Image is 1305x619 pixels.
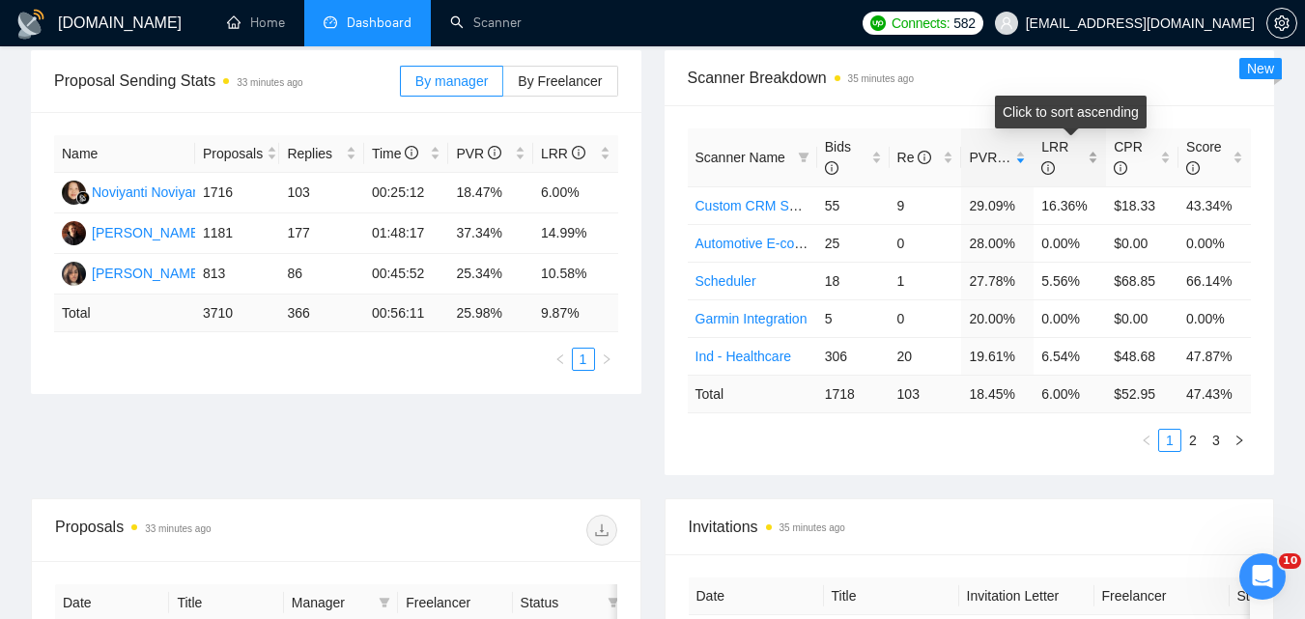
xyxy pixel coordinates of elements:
span: Scanner Breakdown [688,66,1252,90]
td: 37.34% [448,213,533,254]
li: Previous Page [549,348,572,371]
td: $0.00 [1106,224,1178,262]
span: info-circle [1041,161,1055,175]
td: 29.09% [961,186,1034,224]
td: 5.56% [1034,262,1106,299]
img: AS [62,221,86,245]
th: Invitation Letter [959,577,1094,615]
td: 47.87% [1178,337,1251,375]
td: 18 [817,262,890,299]
td: 47.43 % [1178,375,1251,412]
th: Title [824,577,959,615]
span: filter [604,588,623,617]
span: filter [608,597,619,608]
button: right [1228,429,1251,452]
td: 1718 [817,375,890,412]
span: Re [897,150,932,165]
td: 1716 [195,173,280,213]
a: KA[PERSON_NAME] [62,265,203,280]
span: LRR [1041,139,1068,176]
img: logo [15,9,46,40]
span: PVR [456,146,501,161]
span: Score [1186,139,1222,176]
time: 33 minutes ago [237,77,302,88]
button: left [1135,429,1158,452]
a: 3 [1206,430,1227,451]
time: 35 minutes ago [848,73,914,84]
span: CPR [1114,139,1143,176]
td: Total [688,375,817,412]
span: Bids [825,139,851,176]
li: 1 [572,348,595,371]
td: 25.34% [448,254,533,295]
td: 00:56:11 [364,295,449,332]
span: New [1247,61,1274,76]
a: searchScanner [450,14,522,31]
span: info-circle [825,161,838,175]
img: NN [62,181,86,205]
td: 813 [195,254,280,295]
time: 33 minutes ago [145,523,211,534]
iframe: Intercom live chat [1239,553,1286,600]
span: Dashboard [347,14,411,31]
th: Name [54,135,195,173]
td: 1 [890,262,962,299]
td: 19.61% [961,337,1034,375]
td: 27.78% [961,262,1034,299]
a: Garmin Integration [695,311,808,326]
td: 55 [817,186,890,224]
span: By Freelancer [518,73,602,89]
span: Manager [292,592,371,613]
a: Ind - Healthcare [695,349,792,364]
td: 0 [890,299,962,337]
img: gigradar-bm.png [76,191,90,205]
th: Freelancer [1094,577,1230,615]
span: Connects: [892,13,950,34]
span: setting [1267,15,1296,31]
td: 18.45 % [961,375,1034,412]
th: Proposals [195,135,280,173]
td: 0.00% [1034,224,1106,262]
span: info-circle [1114,161,1127,175]
td: 103 [279,173,364,213]
button: setting [1266,8,1297,39]
div: Click to sort ascending [995,96,1147,128]
span: Proposal Sending Stats [54,69,400,93]
a: NNNoviyanti Noviyanti [62,183,207,199]
td: 0.00% [1178,224,1251,262]
td: 306 [817,337,890,375]
td: 0.00% [1034,299,1106,337]
button: right [595,348,618,371]
td: 86 [279,254,364,295]
td: 20 [890,337,962,375]
td: $ 52.95 [1106,375,1178,412]
a: Custom CRM System [695,198,826,213]
td: 25 [817,224,890,262]
td: 00:25:12 [364,173,449,213]
td: 0.00% [1178,299,1251,337]
li: Previous Page [1135,429,1158,452]
td: Total [54,295,195,332]
img: upwork-logo.png [870,15,886,31]
td: 00:45:52 [364,254,449,295]
span: filter [794,143,813,172]
li: 3 [1205,429,1228,452]
span: right [601,353,612,365]
span: right [1234,435,1245,446]
td: 43.34% [1178,186,1251,224]
a: 2 [1182,430,1204,451]
span: info-circle [405,146,418,159]
td: 66.14% [1178,262,1251,299]
span: Status [521,592,600,613]
img: KA [62,262,86,286]
span: info-circle [1186,161,1200,175]
td: $68.85 [1106,262,1178,299]
span: Scanner Name [695,150,785,165]
td: 103 [890,375,962,412]
li: 1 [1158,429,1181,452]
span: info-circle [572,146,585,159]
a: Scheduler [695,273,756,289]
th: Date [689,577,824,615]
td: 28.00% [961,224,1034,262]
td: 16.36% [1034,186,1106,224]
